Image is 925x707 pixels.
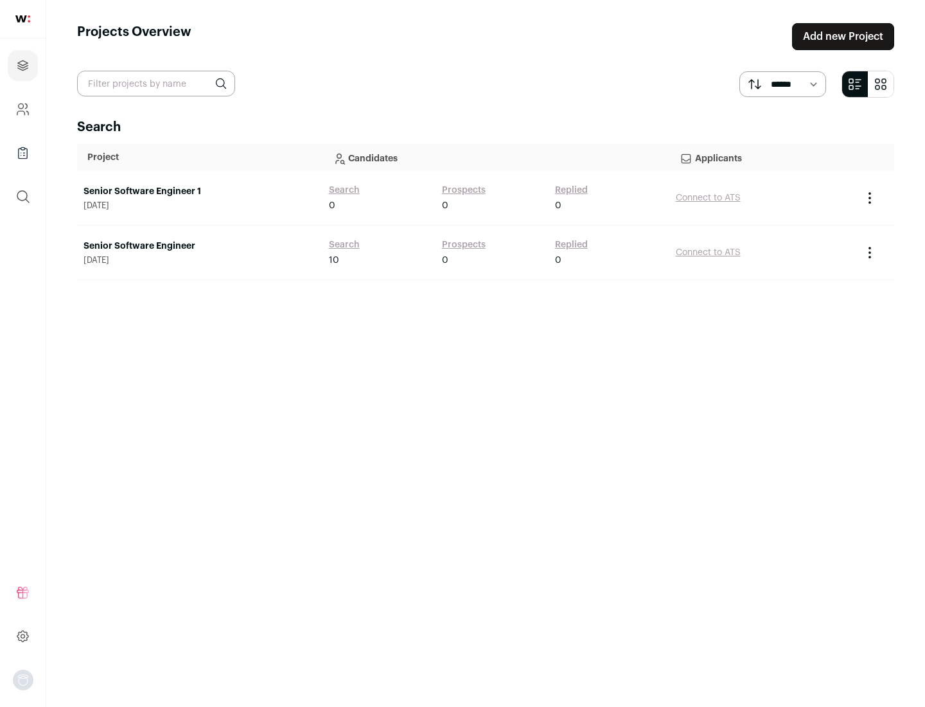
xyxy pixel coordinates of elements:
[84,255,316,265] span: [DATE]
[8,94,38,125] a: Company and ATS Settings
[84,240,316,253] a: Senior Software Engineer
[13,670,33,690] img: nopic.png
[555,254,561,267] span: 0
[77,23,191,50] h1: Projects Overview
[555,199,561,212] span: 0
[8,50,38,81] a: Projects
[329,254,339,267] span: 10
[84,201,316,211] span: [DATE]
[676,248,741,257] a: Connect to ATS
[329,184,360,197] a: Search
[87,151,312,164] p: Project
[329,238,360,251] a: Search
[442,199,448,212] span: 0
[862,245,877,260] button: Project Actions
[15,15,30,22] img: wellfound-shorthand-0d5821cbd27db2630d0214b213865d53afaa358527fdda9d0ea32b1df1b89c2c.svg
[862,190,877,206] button: Project Actions
[77,71,235,96] input: Filter projects by name
[792,23,894,50] a: Add new Project
[13,670,33,690] button: Open dropdown
[333,145,659,170] p: Candidates
[555,238,588,251] a: Replied
[77,118,894,136] h2: Search
[329,199,335,212] span: 0
[8,138,38,168] a: Company Lists
[442,238,486,251] a: Prospects
[442,184,486,197] a: Prospects
[555,184,588,197] a: Replied
[676,193,741,202] a: Connect to ATS
[442,254,448,267] span: 0
[680,145,845,170] p: Applicants
[84,185,316,198] a: Senior Software Engineer 1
